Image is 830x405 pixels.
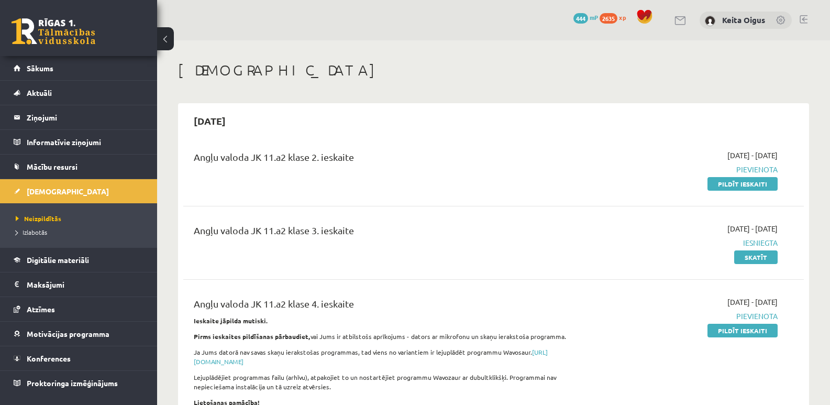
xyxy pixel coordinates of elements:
[27,304,55,314] span: Atzīmes
[194,297,578,316] div: Angļu valoda JK 11.a2 klase 4. ieskaite
[14,371,144,395] a: Proktoringa izmēģinājums
[16,214,147,223] a: Neizpildītās
[27,88,52,97] span: Aktuāli
[722,15,765,25] a: Keita Oigus
[727,223,778,234] span: [DATE] - [DATE]
[590,13,598,21] span: mP
[705,16,715,26] img: Keita Oigus
[12,18,95,45] a: Rīgas 1. Tālmācības vidusskola
[194,223,578,243] div: Angļu valoda JK 11.a2 klase 3. ieskaite
[707,177,778,191] a: Pildīt ieskaiti
[14,272,144,297] a: Maksājumi
[593,237,778,248] span: Iesniegta
[27,354,71,363] span: Konferences
[14,248,144,272] a: Digitālie materiāli
[14,130,144,154] a: Informatīvie ziņojumi
[600,13,631,21] a: 2635 xp
[593,164,778,175] span: Pievienota
[194,347,578,366] p: Ja Jums datorā nav savas skaņu ierakstošas programmas, tad viens no variantiem ir lejuplādēt prog...
[14,297,144,321] a: Atzīmes
[619,13,626,21] span: xp
[178,61,809,79] h1: [DEMOGRAPHIC_DATA]
[194,150,578,169] div: Angļu valoda JK 11.a2 klase 2. ieskaite
[27,105,144,129] legend: Ziņojumi
[14,81,144,105] a: Aktuāli
[16,214,61,223] span: Neizpildītās
[27,255,89,265] span: Digitālie materiāli
[727,297,778,308] span: [DATE] - [DATE]
[573,13,588,24] span: 444
[727,150,778,161] span: [DATE] - [DATE]
[27,187,109,196] span: [DEMOGRAPHIC_DATA]
[27,63,53,73] span: Sākums
[194,373,578,391] p: Lejuplādējiet programmas failu (arhīvu), atpakojiet to un nostartējiet programmu Wavozaur ar dubu...
[734,250,778,264] a: Skatīt
[194,332,311,341] strong: Pirms ieskaites pildīšanas pārbaudiet,
[194,332,578,341] p: vai Jums ir atbilstošs aprīkojums - dators ar mikrofonu un skaņu ierakstoša programma.
[16,227,147,237] a: Izlabotās
[27,329,109,338] span: Motivācijas programma
[194,316,268,325] strong: Ieskaite jāpilda mutiski.
[194,348,548,366] a: [URL][DOMAIN_NAME]
[14,322,144,346] a: Motivācijas programma
[27,272,144,297] legend: Maksājumi
[183,108,236,133] h2: [DATE]
[573,13,598,21] a: 444 mP
[707,324,778,337] a: Pildīt ieskaiti
[14,105,144,129] a: Ziņojumi
[27,162,78,171] span: Mācību resursi
[14,346,144,370] a: Konferences
[593,311,778,322] span: Pievienota
[27,378,118,388] span: Proktoringa izmēģinājums
[600,13,617,24] span: 2635
[16,228,47,236] span: Izlabotās
[14,155,144,179] a: Mācību resursi
[14,56,144,80] a: Sākums
[27,130,144,154] legend: Informatīvie ziņojumi
[14,179,144,203] a: [DEMOGRAPHIC_DATA]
